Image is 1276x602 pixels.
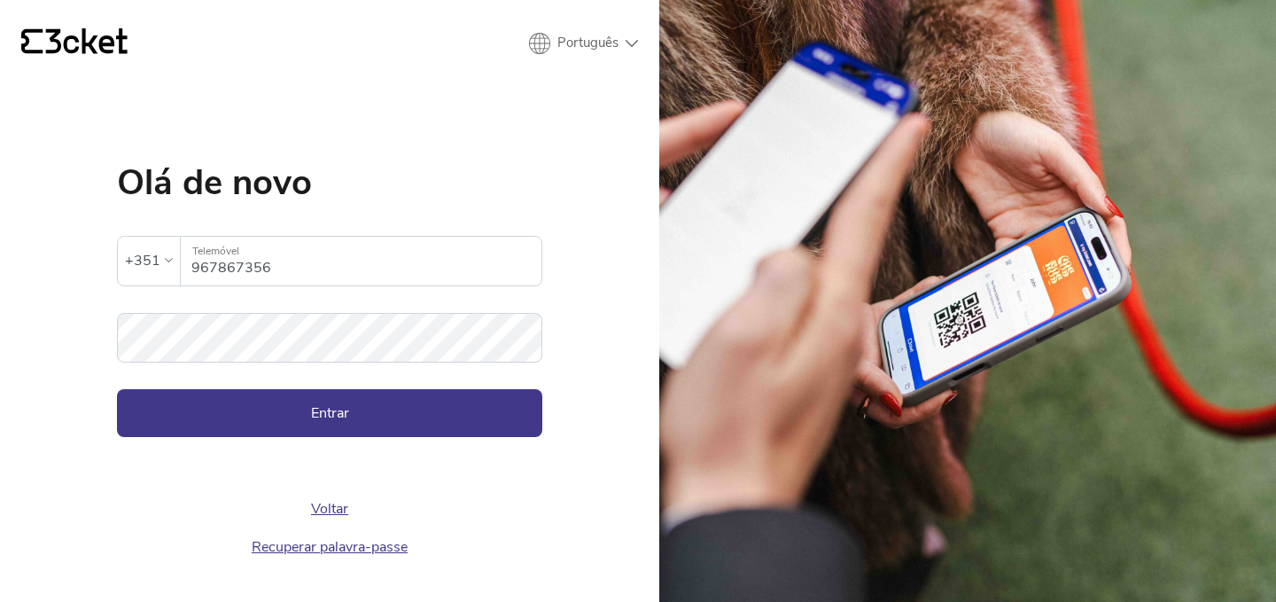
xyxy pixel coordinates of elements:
input: Telemóvel [191,237,541,285]
a: Recuperar palavra-passe [252,537,408,557]
div: +351 [125,247,160,274]
label: Telemóvel [181,237,541,266]
label: Palavra-passe [117,313,542,342]
button: Entrar [117,389,542,437]
h1: Olá de novo [117,165,542,200]
a: {' '} [21,28,128,59]
g: {' '} [21,29,43,54]
a: Voltar [311,499,348,519]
